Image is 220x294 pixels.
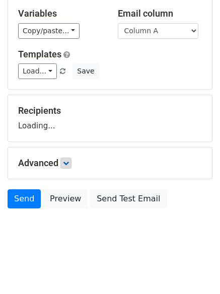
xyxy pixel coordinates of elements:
[18,158,202,169] h5: Advanced
[72,63,99,79] button: Save
[18,8,103,19] h5: Variables
[18,105,202,116] h5: Recipients
[18,63,57,79] a: Load...
[18,105,202,131] div: Loading...
[90,189,167,208] a: Send Test Email
[18,49,61,59] a: Templates
[118,8,202,19] h5: Email column
[8,189,41,208] a: Send
[18,23,80,39] a: Copy/paste...
[43,189,88,208] a: Preview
